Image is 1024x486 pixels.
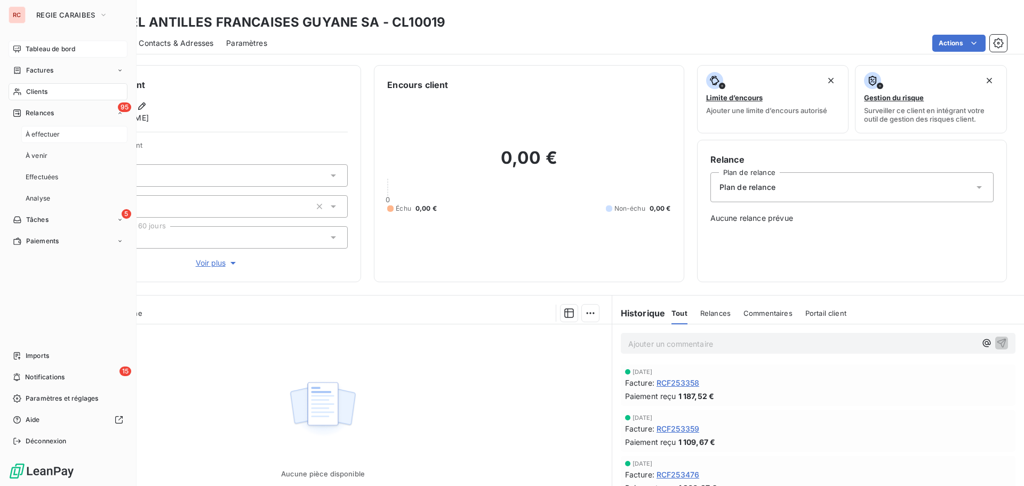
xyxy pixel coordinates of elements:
[36,11,95,19] span: REGIE CARAIBES
[710,153,994,166] h6: Relance
[65,78,348,91] h6: Informations client
[26,44,75,54] span: Tableau de bord
[26,236,59,246] span: Paiements
[657,469,699,480] span: RCF253476
[387,147,670,179] h2: 0,00 €
[743,309,793,317] span: Commentaires
[633,415,653,421] span: [DATE]
[625,469,654,480] span: Facture :
[805,309,846,317] span: Portail client
[139,38,213,49] span: Contacts & Adresses
[122,209,131,219] span: 5
[697,65,849,133] button: Limite d’encoursAjouter une limite d’encours autorisé
[706,106,827,115] span: Ajouter une limite d’encours autorisé
[710,213,994,224] span: Aucune relance prévue
[657,377,699,388] span: RCF253358
[625,377,654,388] span: Facture :
[700,309,731,317] span: Relances
[94,13,445,32] h3: DIGICEL ANTILLES FRANCAISES GUYANE SA - CL10019
[26,108,54,118] span: Relances
[625,423,654,434] span: Facture :
[26,394,98,403] span: Paramètres et réglages
[625,391,676,402] span: Paiement reçu
[864,93,924,102] span: Gestion du risque
[855,65,1007,133] button: Gestion du risqueSurveiller ce client en intégrant votre outil de gestion des risques client.
[415,204,437,213] span: 0,00 €
[26,194,50,203] span: Analyse
[671,309,687,317] span: Tout
[26,87,47,97] span: Clients
[988,450,1013,475] iframe: Intercom live chat
[26,172,59,182] span: Effectuées
[26,415,40,425] span: Aide
[281,469,365,478] span: Aucune pièce disponible
[386,195,390,204] span: 0
[932,35,986,52] button: Actions
[9,6,26,23] div: RC
[396,204,411,213] span: Échu
[657,423,699,434] span: RCF253359
[633,460,653,467] span: [DATE]
[118,102,131,112] span: 95
[86,257,348,269] button: Voir plus
[26,151,47,161] span: À venir
[226,38,267,49] span: Paramètres
[387,78,448,91] h6: Encours client
[86,141,348,156] span: Propriétés Client
[26,215,49,225] span: Tâches
[289,376,357,442] img: Empty state
[119,367,131,376] span: 15
[26,436,67,446] span: Déconnexion
[864,106,998,123] span: Surveiller ce client en intégrant votre outil de gestion des risques client.
[26,351,49,361] span: Imports
[678,391,715,402] span: 1 187,52 €
[650,204,671,213] span: 0,00 €
[25,372,65,382] span: Notifications
[9,463,75,480] img: Logo LeanPay
[614,204,645,213] span: Non-échu
[678,436,716,448] span: 1 109,67 €
[625,436,676,448] span: Paiement reçu
[719,182,775,193] span: Plan de relance
[26,130,60,139] span: À effectuer
[26,66,53,75] span: Factures
[196,258,238,268] span: Voir plus
[133,202,142,211] input: Ajouter une valeur
[706,93,763,102] span: Limite d’encours
[612,307,666,320] h6: Historique
[9,411,127,428] a: Aide
[633,369,653,375] span: [DATE]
